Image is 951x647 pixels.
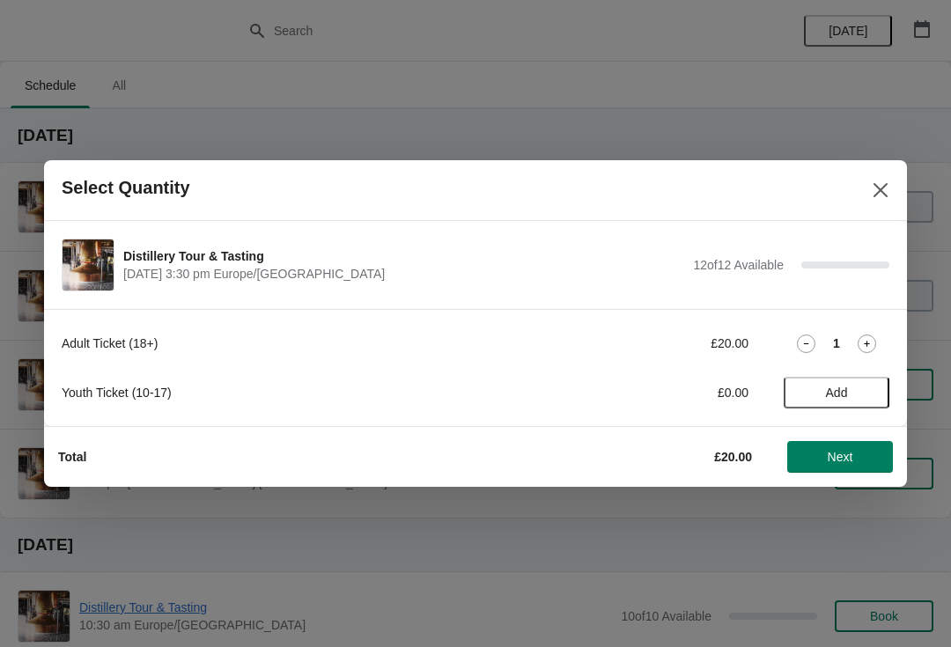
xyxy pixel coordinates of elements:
div: £20.00 [586,335,748,352]
span: Distillery Tour & Tasting [123,247,684,265]
h2: Select Quantity [62,178,190,198]
span: Next [828,450,853,464]
img: Distillery Tour & Tasting | | September 2 | 3:30 pm Europe/London [63,239,114,290]
strong: £20.00 [714,450,752,464]
button: Next [787,441,893,473]
span: Add [826,386,848,400]
strong: 1 [833,335,840,352]
span: [DATE] 3:30 pm Europe/[GEOGRAPHIC_DATA] [123,265,684,283]
div: Youth Ticket (10-17) [62,384,550,401]
button: Add [784,377,889,408]
button: Close [865,174,896,206]
span: 12 of 12 Available [693,258,784,272]
div: Adult Ticket (18+) [62,335,550,352]
div: £0.00 [586,384,748,401]
strong: Total [58,450,86,464]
